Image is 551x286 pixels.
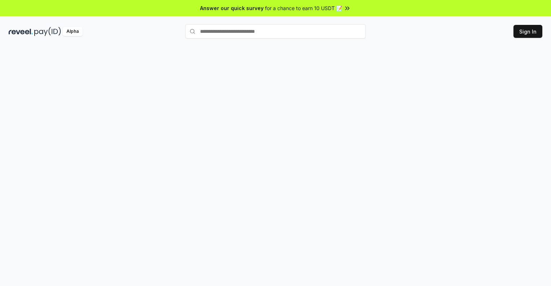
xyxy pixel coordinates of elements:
[265,4,342,12] span: for a chance to earn 10 USDT 📝
[200,4,264,12] span: Answer our quick survey
[513,25,542,38] button: Sign In
[34,27,61,36] img: pay_id
[62,27,83,36] div: Alpha
[9,27,33,36] img: reveel_dark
